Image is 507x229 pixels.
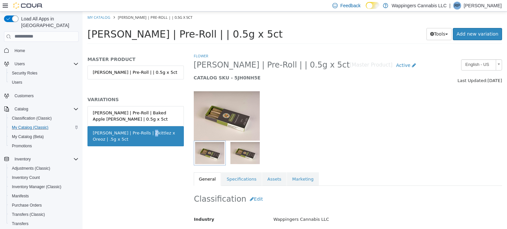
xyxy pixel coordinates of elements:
[5,45,101,51] h5: MASTER PRODUCT
[7,164,81,173] button: Adjustments (Classic)
[9,211,48,218] a: Transfers (Classic)
[7,210,81,219] button: Transfers (Classic)
[449,2,451,10] p: |
[7,78,81,87] button: Users
[9,142,35,150] a: Promotions
[9,124,79,131] span: My Catalog (Classic)
[12,212,45,217] span: Transfers (Classic)
[7,132,81,141] button: My Catalog (Beta)
[15,48,25,53] span: Home
[9,78,79,86] span: Users
[1,104,81,114] button: Catalog
[7,182,81,191] button: Inventory Manager (Classic)
[9,183,79,191] span: Inventory Manager (Classic)
[9,211,79,218] span: Transfers (Classic)
[9,201,45,209] a: Purchase Orders
[314,51,328,56] span: Active
[12,60,27,68] button: Users
[112,205,132,210] span: Industry
[12,203,42,208] span: Purchase Orders
[15,157,31,162] span: Inventory
[18,15,79,29] span: Load All Apps in [GEOGRAPHIC_DATA]
[35,3,110,8] span: [PERSON_NAME] | Pre-Roll | | 0.5g x 5ct
[344,16,369,29] button: Tools
[1,59,81,69] button: Users
[5,17,200,28] span: [PERSON_NAME] | Pre-Roll | | 0.5g x 5ct
[9,78,25,86] a: Users
[10,98,96,111] div: [PERSON_NAME] | Pre-Roll | Baked Apple [PERSON_NAME] | 0.5g x 5ct
[12,134,44,139] span: My Catalog (Beta)
[9,192,79,200] span: Manifests
[15,61,25,67] span: Users
[180,161,204,175] a: Assets
[7,114,81,123] button: Classification (Classic)
[9,133,47,141] a: My Catalog (Beta)
[7,173,81,182] button: Inventory Count
[12,105,79,113] span: Catalog
[379,48,411,58] span: English - US
[9,133,79,141] span: My Catalog (Beta)
[7,219,81,228] button: Transfers
[12,46,79,55] span: Home
[9,114,79,122] span: Classification (Classic)
[12,92,36,100] a: Customers
[9,192,31,200] a: Manifests
[5,3,28,8] a: My Catalog
[12,92,79,100] span: Customers
[7,191,81,201] button: Manifests
[12,60,79,68] span: Users
[139,161,179,175] a: Specifications
[12,175,40,180] span: Inventory Count
[12,105,31,113] button: Catalog
[7,69,81,78] button: Security Roles
[12,184,61,189] span: Inventory Manager (Classic)
[9,69,40,77] a: Security Roles
[111,42,126,47] a: Flower
[111,161,139,175] a: General
[12,221,28,226] span: Transfers
[1,155,81,164] button: Inventory
[164,182,184,194] button: Edit
[111,63,340,69] h5: CATALOG SKU - 5JH0NH5E
[9,220,79,228] span: Transfers
[9,124,51,131] a: My Catalog (Classic)
[5,54,101,68] a: [PERSON_NAME] | Pre-Roll | | 0.5g x 5ct
[9,183,64,191] a: Inventory Manager (Classic)
[9,164,53,172] a: Adjustments (Classic)
[12,143,32,149] span: Promotions
[9,142,79,150] span: Promotions
[370,16,420,29] a: Add new variation
[10,118,96,131] div: [PERSON_NAME] | Pre-Rolls | Zkittlez x Oreoz | .5g x 5ct
[15,93,34,99] span: Customers
[464,2,502,10] p: [PERSON_NAME]
[12,193,29,199] span: Manifests
[12,155,33,163] button: Inventory
[453,2,461,10] div: Ripal Patel
[12,80,22,85] span: Users
[379,48,420,59] a: English - US
[7,123,81,132] button: My Catalog (Classic)
[112,182,420,194] h2: Classification
[12,125,49,130] span: My Catalog (Classic)
[375,67,405,72] span: Last Updated:
[391,2,447,10] p: Wappingers Cannabis LLC
[111,48,267,59] span: [PERSON_NAME] | Pre-Roll | | 0.5g x 5ct
[5,85,101,91] h5: VARIATIONS
[455,2,460,10] span: RP
[405,67,420,72] span: [DATE]
[12,116,52,121] span: Classification (Classic)
[9,174,43,182] a: Inventory Count
[9,164,79,172] span: Adjustments (Classic)
[12,155,79,163] span: Inventory
[12,47,28,55] a: Home
[204,161,236,175] a: Marketing
[9,220,31,228] a: Transfers
[12,71,37,76] span: Security Roles
[1,46,81,55] button: Home
[366,2,380,9] input: Dark Mode
[7,201,81,210] button: Purchase Orders
[7,141,81,151] button: Promotions
[12,166,50,171] span: Adjustments (Classic)
[340,2,360,9] span: Feedback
